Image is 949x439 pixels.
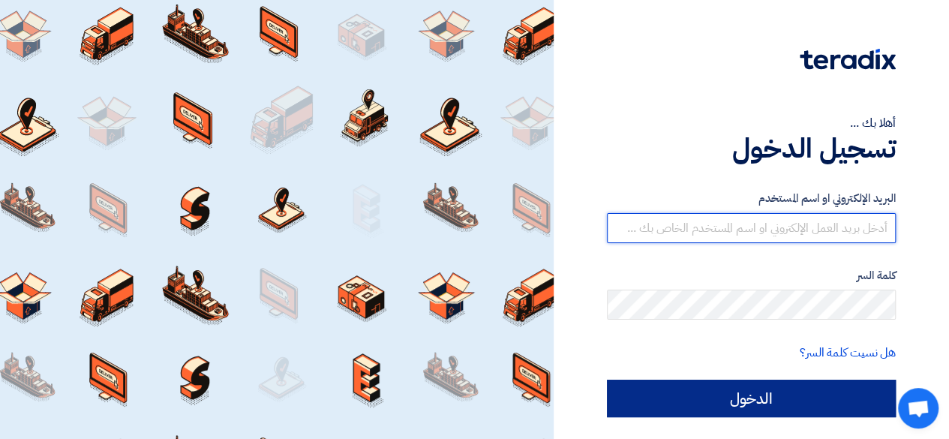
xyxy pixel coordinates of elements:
[607,213,896,243] input: أدخل بريد العمل الإلكتروني او اسم المستخدم الخاص بك ...
[607,114,896,132] div: أهلا بك ...
[898,388,938,428] div: Open chat
[800,344,896,362] a: هل نسيت كلمة السر؟
[607,190,896,207] label: البريد الإلكتروني او اسم المستخدم
[607,132,896,165] h1: تسجيل الدخول
[800,49,896,70] img: Teradix logo
[607,380,896,417] input: الدخول
[607,267,896,284] label: كلمة السر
